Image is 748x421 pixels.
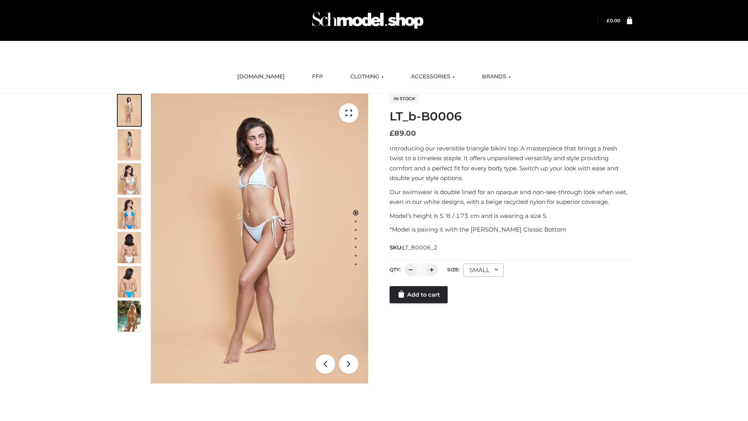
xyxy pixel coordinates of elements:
[390,243,438,252] span: SKU:
[390,267,400,272] label: QTY:
[118,198,141,229] img: ArielClassicBikiniTop_CloudNine_AzureSky_OW114ECO_4-scaled.jpg
[151,94,368,384] img: LT_b-B0006
[390,129,394,138] span: £
[390,211,632,221] p: Model’s height is 5 ‘8 / 173 cm and is wearing a size S.
[390,110,632,124] h1: LT_b-B0006
[405,68,460,85] a: ACCESSORIES
[118,163,141,195] img: ArielClassicBikiniTop_CloudNine_AzureSky_OW114ECO_3-scaled.jpg
[390,129,416,138] bdi: 89.00
[309,5,426,36] img: Schmodel Admin 964
[118,95,141,126] img: ArielClassicBikiniTop_CloudNine_AzureSky_OW114ECO_1-scaled.jpg
[390,187,632,207] p: Our swimwear is double lined for an opaque and non-see-through look when wet, even in our white d...
[607,18,620,23] a: £0.00
[390,143,632,183] p: Introducing our reversible triangle bikini top. A masterpiece that brings a fresh twist to a time...
[390,225,632,235] p: *Model is pairing it with the [PERSON_NAME] Classic Bottom
[118,266,141,297] img: ArielClassicBikiniTop_CloudNine_AzureSky_OW114ECO_8-scaled.jpg
[118,301,141,332] img: Arieltop_CloudNine_AzureSky2.jpg
[607,18,620,23] bdi: 0.00
[463,264,504,277] div: SMALL
[118,129,141,160] img: ArielClassicBikiniTop_CloudNine_AzureSky_OW114ECO_2-scaled.jpg
[607,18,610,23] span: £
[402,244,438,251] span: LT_B0006_2
[118,232,141,263] img: ArielClassicBikiniTop_CloudNine_AzureSky_OW114ECO_7-scaled.jpg
[390,286,448,303] a: Add to cart
[390,94,419,103] span: In stock
[231,68,291,85] a: [DOMAIN_NAME]
[476,68,517,85] a: BRANDS
[306,68,329,85] a: FFP
[447,267,459,272] label: Size:
[344,68,390,85] a: CLOTHING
